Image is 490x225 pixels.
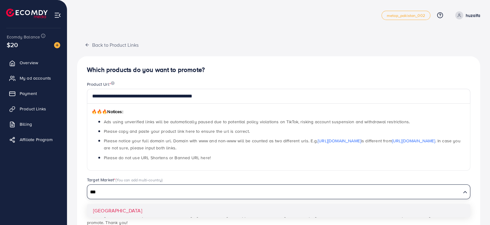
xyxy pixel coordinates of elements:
span: Payment [20,90,37,97]
button: Back to Product Links [77,38,146,51]
span: Notices: [92,109,123,115]
li: [GEOGRAPHIC_DATA] [87,204,470,217]
a: Billing [5,118,62,130]
span: Billing [20,121,32,127]
img: menu [54,12,61,19]
a: Payment [5,87,62,100]
span: My ad accounts [20,75,51,81]
a: Product Links [5,103,62,115]
label: Product Url [87,81,115,87]
a: metap_pakistan_002 [382,11,430,20]
a: Affiliate Program [5,133,62,146]
p: huzaifa [466,12,480,19]
span: Product Links [20,106,46,112]
a: Overview [5,57,62,69]
span: (You can add multi-country) [116,177,163,183]
img: image [111,81,115,85]
input: Search for option [88,187,461,197]
h4: Which products do you want to promote? [87,66,470,74]
span: Overview [20,60,38,66]
img: image [54,42,60,48]
span: Affiliate Program [20,136,53,143]
span: Please copy and paste your product link here to ensure the url is correct. [104,128,250,134]
span: Please notice your full domain url. Domain with www and non-www will be counted as two different ... [104,138,461,151]
span: 🔥🔥🔥 [92,109,107,115]
span: Ads using unverified links will be automatically paused due to potential policy violations on Tik... [104,119,410,125]
a: [URL][DOMAIN_NAME] [318,138,361,144]
label: Target Market [87,177,163,183]
a: [URL][DOMAIN_NAME] [392,138,435,144]
span: $20 [7,40,18,49]
a: huzaifa [453,11,480,19]
a: My ad accounts [5,72,62,84]
span: metap_pakistan_002 [387,14,425,18]
div: Search for option [87,184,470,199]
span: Ecomdy Balance [7,34,40,40]
img: logo [6,9,48,18]
span: Please do not use URL Shortens or Banned URL here! [104,155,211,161]
iframe: Chat [464,197,485,220]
